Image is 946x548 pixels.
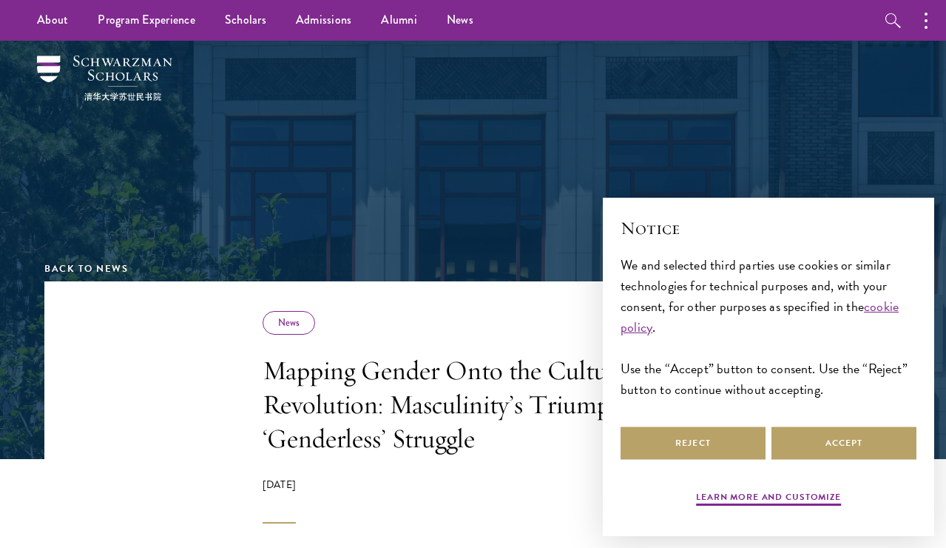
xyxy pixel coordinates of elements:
[621,255,916,401] div: We and selected third parties use cookies or similar technologies for technical purposes and, wit...
[771,427,916,460] button: Accept
[621,296,899,337] a: cookie policy
[278,315,300,330] a: News
[37,56,172,101] img: Schwarzman Scholars
[621,215,916,241] h2: Notice
[696,490,841,508] button: Learn more and customize
[44,261,128,276] a: Back to News
[263,478,684,524] div: [DATE]
[263,353,684,455] h1: Mapping Gender Onto the Cultural Revolution: Masculinity’s Triumph in a ‘Genderless’ Struggle
[621,427,766,460] button: Reject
